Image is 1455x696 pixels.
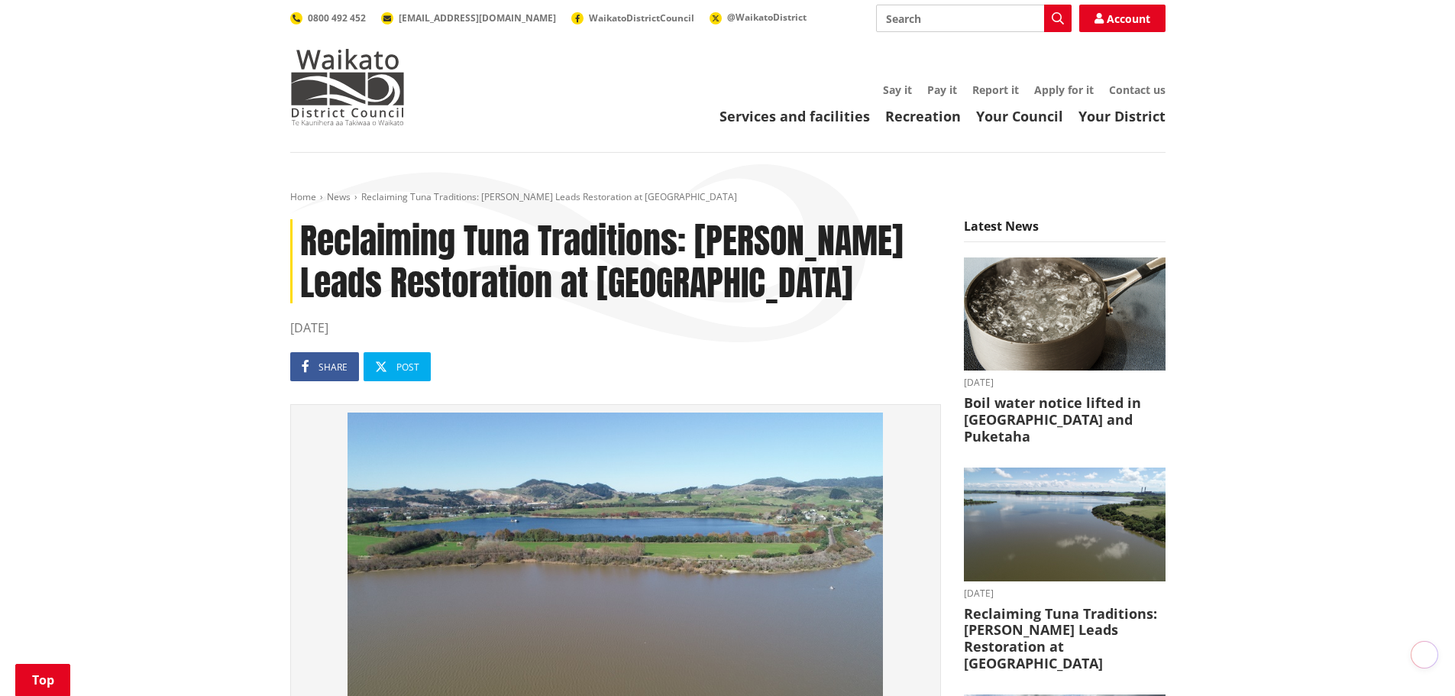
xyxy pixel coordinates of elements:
[290,319,941,337] time: [DATE]
[589,11,694,24] span: WaikatoDistrictCouncil
[883,83,912,97] a: Say it
[361,190,737,203] span: Reclaiming Tuna Traditions: [PERSON_NAME] Leads Restoration at [GEOGRAPHIC_DATA]
[364,352,431,381] a: Post
[396,361,419,374] span: Post
[381,11,556,24] a: [EMAIL_ADDRESS][DOMAIN_NAME]
[571,11,694,24] a: WaikatoDistrictCouncil
[964,219,1166,242] h5: Latest News
[399,11,556,24] span: [EMAIL_ADDRESS][DOMAIN_NAME]
[318,361,348,374] span: Share
[964,395,1166,445] h3: Boil water notice lifted in [GEOGRAPHIC_DATA] and Puketaha
[1109,83,1166,97] a: Contact us
[710,11,807,24] a: @WaikatoDistrict
[964,257,1166,445] a: boil water notice gordonton puketaha [DATE] Boil water notice lifted in [GEOGRAPHIC_DATA] and Puk...
[964,468,1166,581] img: Waahi Lake
[290,49,405,125] img: Waikato District Council - Te Kaunihera aa Takiwaa o Waikato
[964,378,1166,387] time: [DATE]
[1079,5,1166,32] a: Account
[1034,83,1094,97] a: Apply for it
[964,606,1166,672] h3: Reclaiming Tuna Traditions: [PERSON_NAME] Leads Restoration at [GEOGRAPHIC_DATA]
[964,257,1166,371] img: boil water notice
[885,107,961,125] a: Recreation
[290,352,359,381] a: Share
[290,190,316,203] a: Home
[290,219,941,303] h1: Reclaiming Tuna Traditions: [PERSON_NAME] Leads Restoration at [GEOGRAPHIC_DATA]
[976,107,1063,125] a: Your Council
[927,83,957,97] a: Pay it
[15,664,70,696] a: Top
[876,5,1072,32] input: Search input
[1078,107,1166,125] a: Your District
[972,83,1019,97] a: Report it
[308,11,366,24] span: 0800 492 452
[719,107,870,125] a: Services and facilities
[964,589,1166,598] time: [DATE]
[964,468,1166,672] a: [DATE] Reclaiming Tuna Traditions: [PERSON_NAME] Leads Restoration at [GEOGRAPHIC_DATA]
[290,191,1166,204] nav: breadcrumb
[727,11,807,24] span: @WaikatoDistrict
[290,11,366,24] a: 0800 492 452
[327,190,351,203] a: News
